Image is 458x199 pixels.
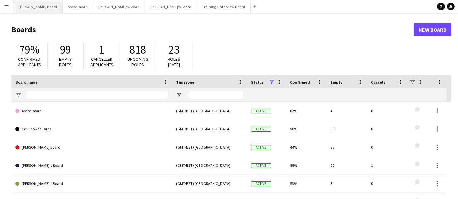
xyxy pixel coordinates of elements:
span: Upcoming roles [127,56,148,68]
span: 818 [130,43,146,57]
div: (GMT/BST) [GEOGRAPHIC_DATA] [172,120,247,138]
input: Timezone Filter Input [188,91,243,99]
div: 88% [286,156,327,174]
button: [PERSON_NAME] Board [13,0,63,13]
div: 19 [327,120,367,138]
span: 1 [99,43,105,57]
div: 0 [367,175,407,192]
span: Active [251,145,271,150]
span: Confirmed applicants [18,56,41,68]
button: [PERSON_NAME]'s Board [93,0,145,13]
span: 23 [169,43,180,57]
span: Active [251,181,271,186]
div: (GMT/BST) [GEOGRAPHIC_DATA] [172,175,247,192]
div: 98% [286,120,327,138]
span: Cancels [371,80,385,85]
div: 82% [286,102,327,120]
span: Active [251,127,271,132]
button: [PERSON_NAME]'s Board [145,0,197,13]
a: [PERSON_NAME] Board [15,138,168,156]
div: 0 [367,102,407,120]
span: Active [251,163,271,168]
span: Status [251,80,264,85]
div: 53% [286,175,327,192]
button: Open Filter Menu [15,92,21,98]
h1: Boards [11,25,414,34]
div: 10 [327,156,367,174]
button: Ascot Board [63,0,93,13]
span: Active [251,109,271,113]
a: New Board [414,23,451,36]
span: Empty roles [59,56,72,68]
div: 36 [327,138,367,156]
a: Cauliflower Cards [15,120,168,138]
div: 44% [286,138,327,156]
a: Ascot Board [15,102,168,120]
a: [PERSON_NAME]'s Board [15,175,168,193]
span: Roles [DATE] [168,56,181,68]
div: (GMT/BST) [GEOGRAPHIC_DATA] [172,156,247,174]
span: Timezone [176,80,194,85]
span: 99 [60,43,71,57]
div: 4 [327,102,367,120]
div: 0 [367,120,407,138]
span: Confirmed [290,80,310,85]
div: 3 [327,175,367,192]
div: 1 [367,156,407,174]
div: 0 [367,138,407,156]
a: [PERSON_NAME]'s Board [15,156,168,175]
button: Open Filter Menu [176,92,182,98]
div: (GMT/BST) [GEOGRAPHIC_DATA] [172,138,247,156]
span: Cancelled applicants [90,56,113,68]
span: 79% [19,43,39,57]
span: Board name [15,80,37,85]
button: Training / Interview Board [197,0,251,13]
span: Empty [331,80,342,85]
input: Board name Filter Input [27,91,168,99]
div: (GMT/BST) [GEOGRAPHIC_DATA] [172,102,247,120]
